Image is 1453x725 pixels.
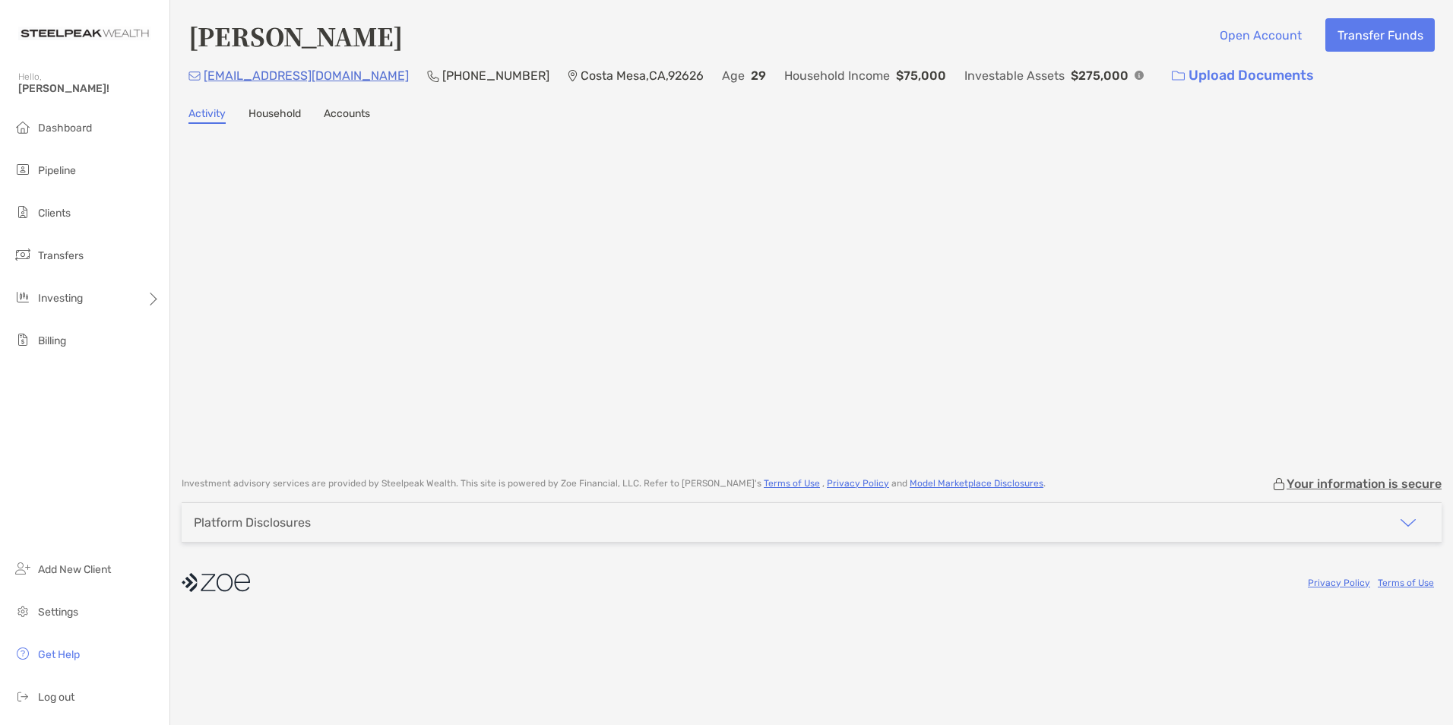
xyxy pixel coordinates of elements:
[1325,18,1435,52] button: Transfer Funds
[182,565,250,600] img: company logo
[1378,578,1434,588] a: Terms of Use
[188,107,226,124] a: Activity
[14,559,32,578] img: add_new_client icon
[1071,66,1129,85] p: $275,000
[784,66,890,85] p: Household Income
[38,691,74,704] span: Log out
[1208,18,1313,52] button: Open Account
[14,288,32,306] img: investing icon
[751,66,766,85] p: 29
[204,66,409,85] p: [EMAIL_ADDRESS][DOMAIN_NAME]
[722,66,745,85] p: Age
[1172,71,1185,81] img: button icon
[1308,578,1370,588] a: Privacy Policy
[910,478,1043,489] a: Model Marketplace Disclosures
[14,118,32,136] img: dashboard icon
[14,245,32,264] img: transfers icon
[38,249,84,262] span: Transfers
[38,122,92,135] span: Dashboard
[14,602,32,620] img: settings icon
[764,478,820,489] a: Terms of Use
[38,207,71,220] span: Clients
[188,18,403,53] h4: [PERSON_NAME]
[194,515,311,530] div: Platform Disclosures
[38,164,76,177] span: Pipeline
[182,478,1046,489] p: Investment advisory services are provided by Steelpeak Wealth . This site is powered by Zoe Finan...
[14,203,32,221] img: clients icon
[427,70,439,82] img: Phone Icon
[38,563,111,576] span: Add New Client
[964,66,1065,85] p: Investable Assets
[38,334,66,347] span: Billing
[14,687,32,705] img: logout icon
[1162,59,1324,92] a: Upload Documents
[14,331,32,349] img: billing icon
[18,6,151,61] img: Zoe Logo
[324,107,370,124] a: Accounts
[188,71,201,81] img: Email Icon
[14,644,32,663] img: get-help icon
[1399,514,1417,532] img: icon arrow
[14,160,32,179] img: pipeline icon
[38,292,83,305] span: Investing
[442,66,549,85] p: [PHONE_NUMBER]
[38,648,80,661] span: Get Help
[18,82,160,95] span: [PERSON_NAME]!
[896,66,946,85] p: $75,000
[248,107,301,124] a: Household
[581,66,704,85] p: Costa Mesa , CA , 92626
[568,70,578,82] img: Location Icon
[1135,71,1144,80] img: Info Icon
[1287,476,1442,491] p: Your information is secure
[38,606,78,619] span: Settings
[827,478,889,489] a: Privacy Policy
